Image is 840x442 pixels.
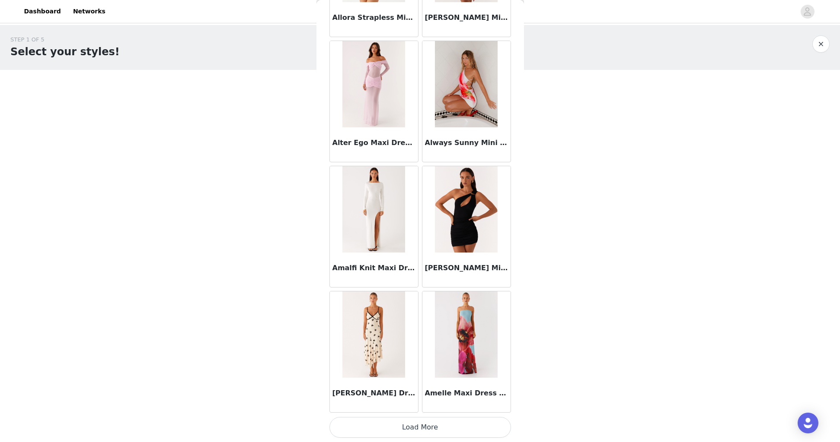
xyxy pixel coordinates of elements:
[425,138,508,148] h3: Always Sunny Mini Dress - White Floral
[425,263,508,273] h3: [PERSON_NAME] Mini Dress - Black
[342,41,405,127] img: Alter Ego Maxi Dress - Pink
[329,417,511,438] button: Load More
[19,2,66,21] a: Dashboard
[10,44,120,60] h1: Select your styles!
[332,13,415,23] h3: Allora Strapless Mini Dress - White
[798,413,818,433] div: Open Intercom Messenger
[435,166,498,253] img: Amanda Mini Dress - Black
[332,263,415,273] h3: Amalfi Knit Maxi Dress - White
[332,388,415,398] h3: [PERSON_NAME] Dress - Nude
[10,35,120,44] div: STEP 1 OF 5
[425,13,508,23] h3: [PERSON_NAME] Mini Dress - Deep Red Floral
[803,5,811,19] div: avatar
[68,2,111,21] a: Networks
[425,388,508,398] h3: Amelle Maxi Dress - Turquoise Bloom
[342,166,405,253] img: Amalfi Knit Maxi Dress - White
[342,291,405,378] img: Amelia Midi Dress - Nude
[332,138,415,148] h3: Alter Ego Maxi Dress - Pink
[435,41,498,127] img: Always Sunny Mini Dress - White Floral
[435,291,498,378] img: Amelle Maxi Dress - Turquoise Bloom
